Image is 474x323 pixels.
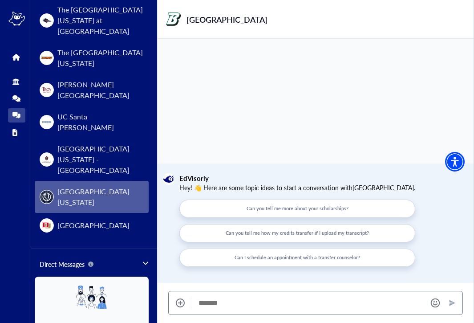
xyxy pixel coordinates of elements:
[40,260,93,269] span: Direct Messages
[445,152,465,172] div: Accessibility Menu
[179,224,415,242] button: Can you tell me how my credits transfer if I upload my transcript?
[35,106,149,138] button: item-logoUC Santa [PERSON_NAME]
[57,79,144,101] span: [PERSON_NAME][GEOGRAPHIC_DATA]
[40,190,54,204] img: item-logo
[179,183,415,192] p: Hey! 👋 Here are some topic ideas to start a conversation with [GEOGRAPHIC_DATA] .
[40,51,54,65] img: item-logo
[57,186,144,208] span: [GEOGRAPHIC_DATA][US_STATE]
[179,173,415,184] span: EdVisorly
[35,138,149,181] button: item-logo[GEOGRAPHIC_DATA][US_STATE] - [GEOGRAPHIC_DATA]
[179,249,415,267] button: Can I schedule an appointment with a transfer counselor?
[445,297,459,309] button: Send
[199,298,420,307] textarea: Message
[163,173,174,185] img: edvisorly-logo
[40,83,54,97] img: item-logo
[40,13,54,28] img: item-logo
[74,285,109,320] img: empty-image
[35,213,149,238] button: item-logo[GEOGRAPHIC_DATA]
[57,4,144,37] span: The [GEOGRAPHIC_DATA][US_STATE] at [GEOGRAPHIC_DATA]
[35,181,149,213] button: item-logo[GEOGRAPHIC_DATA][US_STATE]
[40,152,54,167] img: item-logo
[35,74,149,106] button: item-logo[PERSON_NAME][GEOGRAPHIC_DATA]
[57,111,144,133] span: UC Santa [PERSON_NAME]
[430,298,441,308] button: Emoji picker
[57,47,144,69] span: The [GEOGRAPHIC_DATA][US_STATE]
[35,42,149,74] button: item-logoThe [GEOGRAPHIC_DATA][US_STATE]
[186,13,267,25] div: [GEOGRAPHIC_DATA]
[8,12,25,26] img: logo
[164,10,183,29] img: Binghamton University
[179,200,415,218] button: Can you tell me more about your scholarships?
[40,218,54,233] img: item-logo
[57,220,130,231] span: [GEOGRAPHIC_DATA]
[40,115,54,129] img: item-logo
[57,143,144,176] span: [GEOGRAPHIC_DATA][US_STATE] - [GEOGRAPHIC_DATA]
